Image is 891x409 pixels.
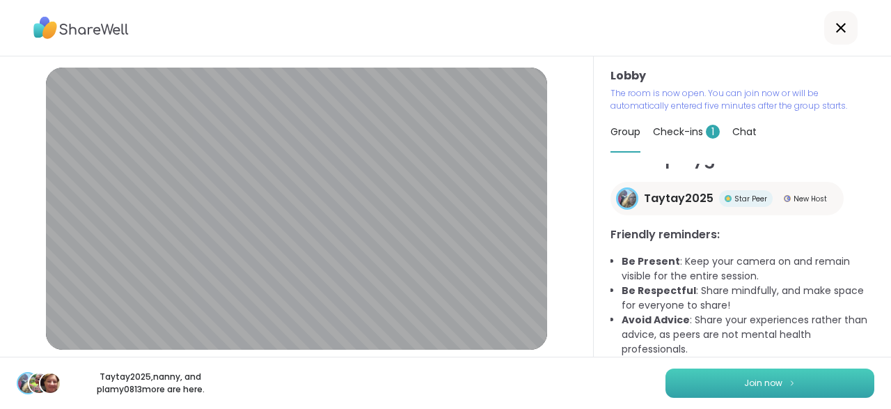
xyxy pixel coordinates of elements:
[788,379,796,387] img: ShareWell Logomark
[622,254,680,268] b: Be Present
[622,284,874,313] li: : Share mindfully, and make space for everyone to share!
[40,373,60,393] img: plamy0813
[784,195,791,202] img: New Host
[622,254,874,284] li: : Keep your camera on and remain visible for the entire session.
[618,190,636,208] img: Taytay2025
[706,125,720,139] span: 1
[622,284,696,298] b: Be Respectful
[622,313,690,327] b: Avoid Advice
[33,12,129,44] img: ShareWell Logo
[665,369,874,398] button: Join now
[734,194,767,204] span: Star Peer
[610,226,874,243] h3: Friendly reminders:
[653,125,720,139] span: Check-ins
[29,373,49,393] img: nanny
[610,182,844,215] a: Taytay2025Taytay2025Star PeerStar PeerNew HostNew Host
[610,125,640,139] span: Group
[72,371,228,396] p: Taytay2025 , nanny , and plamy0813 more are here.
[725,195,732,202] img: Star Peer
[610,68,874,84] h3: Lobby
[732,125,757,139] span: Chat
[644,190,713,207] span: Taytay2025
[744,377,782,389] span: Join now
[610,87,874,112] p: The room is now open. You can join now or will be automatically entered five minutes after the gr...
[18,373,38,393] img: Taytay2025
[622,313,874,357] li: : Share your experiences rather than advice, as peers are not mental health professionals.
[794,194,827,204] span: New Host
